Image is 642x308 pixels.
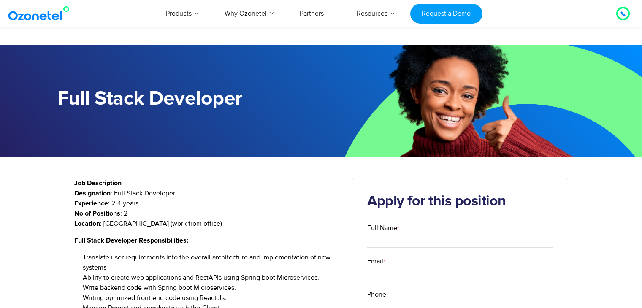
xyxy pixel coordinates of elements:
[367,289,553,300] label: Phone
[83,283,340,293] li: Write backend code with Spring boot Microservices.
[83,252,340,273] li: Translate user requirements into the overall architecture and implementation of new systems
[74,210,120,217] strong: No of Positions
[74,200,108,207] strong: Experience
[74,237,188,244] strong: Full Stack Developer Responsibilities:
[367,193,553,210] h2: Apply for this position
[74,188,340,229] p: : Full Stack Developer : 2-4 years : 2 : [GEOGRAPHIC_DATA] (work from office)
[83,273,340,283] li: Ability to create web applications and RestAPIs using Spring boot Microservices.
[74,180,122,186] strong: Job Description
[367,223,553,233] label: Full Name
[410,4,482,24] a: Request a Demo
[367,256,553,266] label: Email
[83,293,340,303] li: Writing optimized front end code using React Js.
[74,190,111,197] strong: Designation
[74,220,100,227] strong: Location
[57,87,321,111] h1: Full Stack Developer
